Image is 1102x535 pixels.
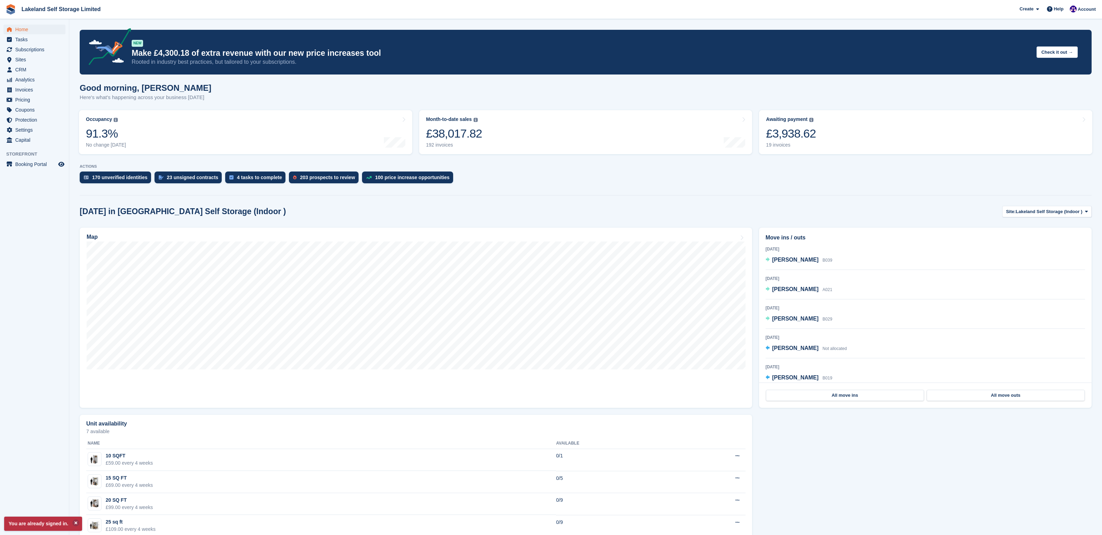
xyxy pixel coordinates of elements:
[15,115,57,125] span: Protection
[80,228,752,408] a: Map
[3,65,65,74] a: menu
[87,234,98,240] h2: Map
[766,256,832,265] a: [PERSON_NAME] B039
[237,175,282,180] div: 4 tasks to complete
[86,126,126,141] div: 91.3%
[15,65,57,74] span: CRM
[3,105,65,115] a: menu
[80,207,286,216] h2: [DATE] in [GEOGRAPHIC_DATA] Self Storage (Indoor )
[15,135,57,145] span: Capital
[106,452,153,459] div: 10 SQFT
[80,164,1092,169] p: ACTIONS
[1006,208,1016,215] span: Site:
[4,517,82,531] p: You are already signed in.
[766,234,1085,242] h2: Move ins / outs
[80,83,211,93] h1: Good morning, [PERSON_NAME]
[106,459,153,467] div: £59.00 every 4 weeks
[426,116,472,122] div: Month-to-date sales
[766,344,847,353] a: [PERSON_NAME] Not allocated
[79,110,412,154] a: Occupancy 91.3% No change [DATE]
[106,474,153,482] div: 15 SQ FT
[766,142,816,148] div: 19 invoices
[3,85,65,95] a: menu
[556,493,672,515] td: 0/9
[88,498,101,508] img: 20-sqft-unit.jpg
[809,118,813,122] img: icon-info-grey-7440780725fd019a000dd9b08b2336e03edf1995a4989e88bcd33f0948082b44.svg
[375,175,450,180] div: 100 price increase opportunities
[1054,6,1064,12] span: Help
[3,75,65,85] a: menu
[1078,6,1096,13] span: Account
[3,95,65,105] a: menu
[106,504,153,511] div: £99.00 every 4 weeks
[766,246,1085,252] div: [DATE]
[86,421,127,427] h2: Unit availability
[426,126,482,141] div: £38,017.82
[86,438,556,449] th: Name
[766,126,816,141] div: £3,938.62
[155,172,226,187] a: 23 unsigned contracts
[15,105,57,115] span: Coupons
[426,142,482,148] div: 192 invoices
[84,175,89,179] img: verify_identity-adf6edd0f0f0b5bbfe63781bf79b02c33cf7c696d77639b501bdc392416b5a36.svg
[772,316,819,322] span: [PERSON_NAME]
[1020,6,1033,12] span: Create
[419,110,752,154] a: Month-to-date sales £38,017.82 192 invoices
[556,438,672,449] th: Available
[15,55,57,64] span: Sites
[6,4,16,15] img: stora-icon-8386f47178a22dfd0bd8f6a31ec36ba5ce8667c1dd55bd0f319d3a0aa187defe.svg
[822,346,847,351] span: Not allocated
[159,175,164,179] img: contract_signature_icon-13c848040528278c33f63329250d36e43548de30e8caae1d1a13099fd9432cc5.svg
[15,45,57,54] span: Subscriptions
[80,172,155,187] a: 170 unverified identities
[15,75,57,85] span: Analytics
[167,175,219,180] div: 23 unsigned contracts
[15,125,57,135] span: Settings
[1016,208,1082,215] span: Lakeland Self Storage (Indoor )
[766,116,808,122] div: Awaiting payment
[106,482,153,489] div: £69.00 every 4 weeks
[88,454,101,464] img: 10-sqft-unit.jpg
[766,374,832,383] a: [PERSON_NAME] B019
[106,497,153,504] div: 20 SQ FT
[86,142,126,148] div: No change [DATE]
[132,40,143,47] div: NEW
[1037,46,1078,58] button: Check it out →
[822,317,832,322] span: B029
[362,172,457,187] a: 100 price increase opportunities
[772,345,819,351] span: [PERSON_NAME]
[822,287,832,292] span: A021
[106,526,156,533] div: £109.00 every 4 weeks
[15,25,57,34] span: Home
[229,175,233,179] img: task-75834270c22a3079a89374b754ae025e5fb1db73e45f91037f5363f120a921f8.svg
[6,151,69,158] span: Storefront
[766,315,832,324] a: [PERSON_NAME] B029
[3,25,65,34] a: menu
[289,172,362,187] a: 203 prospects to review
[366,176,372,179] img: price_increase_opportunities-93ffe204e8149a01c8c9dc8f82e8f89637d9d84a8eef4429ea346261dce0b2c0.svg
[15,159,57,169] span: Booking Portal
[766,305,1085,311] div: [DATE]
[766,364,1085,370] div: [DATE]
[3,159,65,169] a: menu
[759,110,1092,154] a: Awaiting payment £3,938.62 19 invoices
[92,175,148,180] div: 170 unverified identities
[293,175,297,179] img: prospect-51fa495bee0391a8d652442698ab0144808aea92771e9ea1ae160a38d050c398.svg
[225,172,289,187] a: 4 tasks to complete
[766,285,832,294] a: [PERSON_NAME] A021
[15,85,57,95] span: Invoices
[3,115,65,125] a: menu
[80,94,211,102] p: Here's what's happening across your business [DATE]
[822,258,832,263] span: B039
[3,125,65,135] a: menu
[88,520,101,530] img: 25.jpg
[772,286,819,292] span: [PERSON_NAME]
[3,35,65,44] a: menu
[19,3,104,15] a: Lakeland Self Storage Limited
[772,257,819,263] span: [PERSON_NAME]
[822,376,832,380] span: B019
[15,35,57,44] span: Tasks
[3,135,65,145] a: menu
[772,375,819,380] span: [PERSON_NAME]
[106,518,156,526] div: 25 sq ft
